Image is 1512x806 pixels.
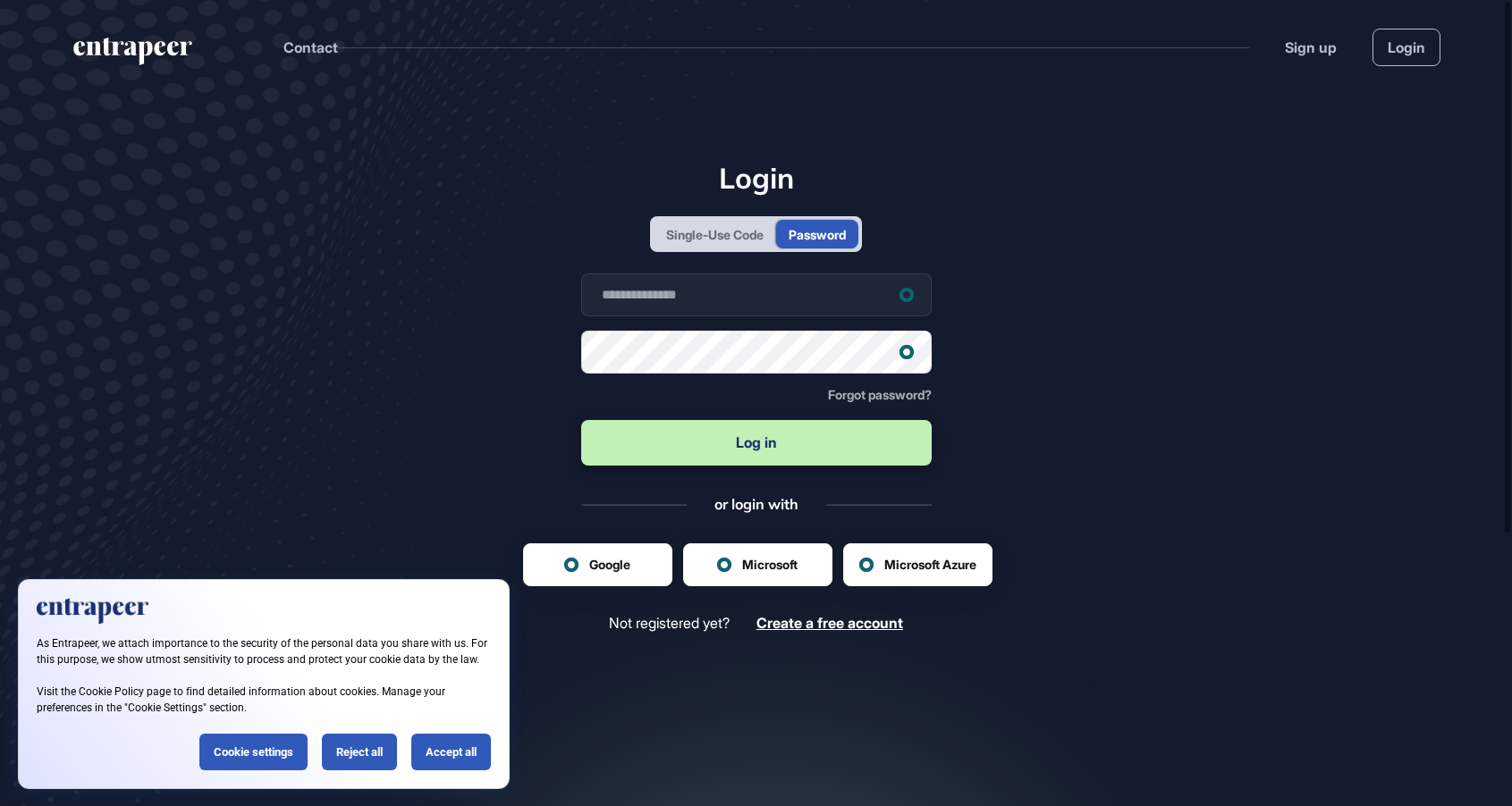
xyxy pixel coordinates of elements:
[1373,29,1440,66] a: Login
[581,161,932,195] h1: Login
[714,494,798,514] div: or login with
[581,420,932,466] button: Log in
[789,225,846,244] div: Password
[666,225,764,244] div: Single-Use Code
[828,388,932,402] a: Forgot password?
[609,615,730,632] span: Not registered yet?
[283,36,338,59] button: Contact
[1285,37,1337,58] a: Sign up
[72,38,194,71] a: entrapeer-logo
[756,614,903,632] span: Create a free account
[756,615,903,632] a: Create a free account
